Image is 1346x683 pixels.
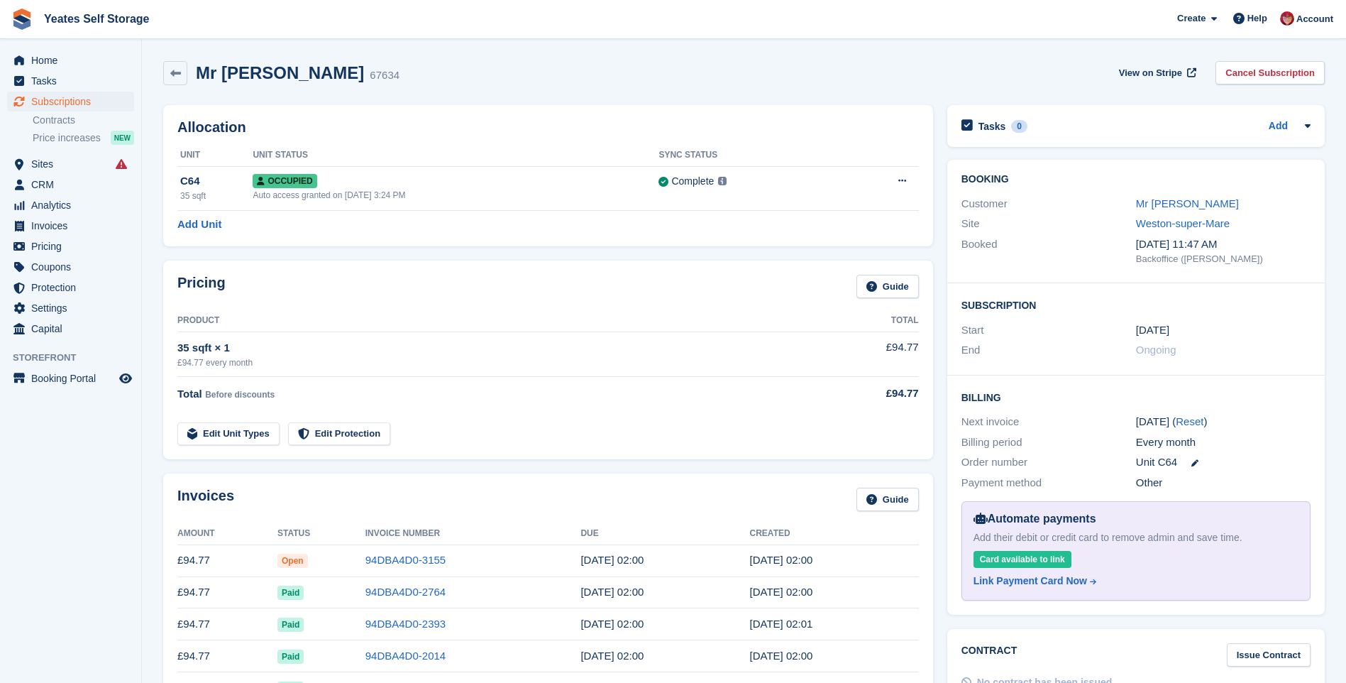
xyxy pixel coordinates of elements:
a: 94DBA4D0-2393 [365,618,446,630]
a: Guide [856,488,919,511]
span: Invoices [31,216,116,236]
i: Smart entry sync failures have occurred [116,158,127,170]
div: 35 sqft [180,190,253,202]
span: Booking Portal [31,368,116,388]
a: Yeates Self Storage [38,7,155,31]
a: Reset [1176,415,1203,427]
span: Before discounts [205,390,275,400]
a: View on Stripe [1113,61,1199,84]
h2: Tasks [978,120,1006,133]
h2: Mr [PERSON_NAME] [196,63,364,82]
th: Due [580,523,749,545]
h2: Pricing [177,275,226,298]
time: 2025-08-03 01:00:00 UTC [580,618,644,630]
th: Sync Status [658,144,839,167]
a: Contracts [33,114,134,127]
time: 2025-08-02 01:01:20 UTC [750,618,813,630]
a: Edit Protection [288,422,390,446]
a: Add [1269,119,1288,135]
div: Card available to link [973,551,1071,568]
span: Occupied [253,174,316,188]
span: Analytics [31,195,116,215]
h2: Allocation [177,119,919,136]
div: Billing period [961,435,1136,451]
div: Add their debit or credit card to remove admin and save time. [973,530,1298,545]
h2: Booking [961,174,1311,185]
a: menu [7,154,134,174]
td: £94.77 [177,608,277,640]
th: Unit [177,144,253,167]
a: Add Unit [177,217,221,233]
img: stora-icon-8386f47178a22dfd0bd8f6a31ec36ba5ce8667c1dd55bd0f319d3a0aa187defe.svg [11,9,33,30]
th: Unit Status [253,144,658,167]
img: icon-info-grey-7440780725fd019a000dd9b08b2336e03edf1995a4989e88bcd33f0948082b44.svg [718,177,727,185]
span: Coupons [31,257,116,277]
a: Link Payment Card Now [973,574,1293,589]
span: Protection [31,278,116,297]
span: Account [1296,12,1333,26]
a: Price increases NEW [33,130,134,146]
a: Edit Unit Types [177,422,280,446]
a: menu [7,92,134,111]
span: Total [177,388,202,400]
a: Mr [PERSON_NAME] [1136,197,1239,209]
div: £94.77 every month [177,356,820,369]
a: menu [7,257,134,277]
th: Created [750,523,919,545]
span: Create [1177,11,1206,26]
div: £94.77 [820,386,919,402]
div: Next invoice [961,414,1136,430]
div: Payment method [961,475,1136,491]
a: Preview store [117,370,134,387]
a: 94DBA4D0-2764 [365,586,446,598]
a: menu [7,50,134,70]
div: Site [961,216,1136,232]
a: Cancel Subscription [1215,61,1325,84]
span: Storefront [13,351,141,365]
a: menu [7,278,134,297]
h2: Billing [961,390,1311,404]
td: £94.77 [177,640,277,672]
a: 94DBA4D0-3155 [365,554,446,566]
a: 94DBA4D0-2014 [365,650,446,662]
span: Tasks [31,71,116,91]
time: 2025-10-03 01:00:00 UTC [580,554,644,566]
span: View on Stripe [1119,66,1182,80]
span: Unit C64 [1136,454,1177,471]
a: Issue Contract [1227,643,1311,667]
td: £94.77 [177,545,277,577]
h2: Invoices [177,488,234,511]
td: £94.77 [820,332,919,376]
div: Customer [961,196,1136,212]
span: Capital [31,319,116,339]
div: 0 [1011,120,1027,133]
div: Auto access granted on [DATE] 3:24 PM [253,189,658,202]
div: 35 sqft × 1 [177,340,820,356]
div: Every month [1136,435,1311,451]
span: Subscriptions [31,92,116,111]
div: [DATE] 11:47 AM [1136,236,1311,253]
a: menu [7,175,134,195]
h2: Subscription [961,297,1311,312]
span: Help [1247,11,1267,26]
div: Automate payments [973,510,1298,528]
time: 2025-07-02 01:00:58 UTC [750,650,813,662]
a: Weston-super-Mare [1136,217,1230,229]
span: Paid [277,618,304,632]
time: 2025-09-02 01:00:10 UTC [750,586,813,598]
div: End [961,342,1136,359]
span: Ongoing [1136,344,1176,356]
a: menu [7,195,134,215]
time: 2025-09-03 01:00:00 UTC [580,586,644,598]
div: Complete [671,174,714,189]
a: menu [7,319,134,339]
span: Open [277,554,308,568]
a: menu [7,216,134,236]
span: CRM [31,175,116,195]
a: menu [7,368,134,388]
span: Paid [277,650,304,664]
time: 2025-02-02 01:00:00 UTC [1136,322,1169,339]
th: Total [820,310,919,332]
h2: Contract [961,643,1017,667]
span: Sites [31,154,116,174]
